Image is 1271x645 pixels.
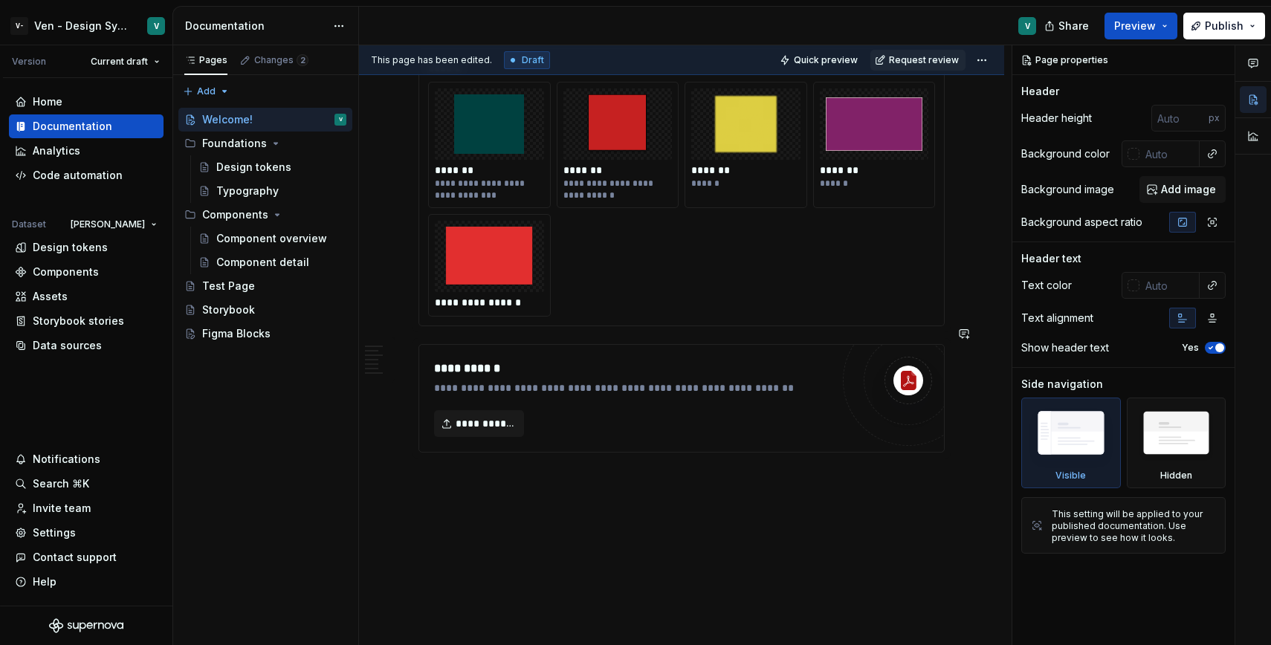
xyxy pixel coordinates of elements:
[1025,20,1030,32] div: V
[870,50,966,71] button: Request review
[178,132,352,155] div: Foundations
[1021,340,1109,355] div: Show header text
[1105,13,1177,39] button: Preview
[84,51,166,72] button: Current draft
[339,112,343,127] div: V
[9,472,164,496] button: Search ⌘K
[178,108,352,346] div: Page tree
[154,20,159,32] div: V
[33,143,80,158] div: Analytics
[9,163,164,187] a: Code automation
[178,298,352,322] a: Storybook
[202,207,268,222] div: Components
[197,85,216,97] span: Add
[12,218,46,230] div: Dataset
[254,54,308,66] div: Changes
[1021,84,1059,99] div: Header
[9,139,164,163] a: Analytics
[9,285,164,308] a: Assets
[9,496,164,520] a: Invite team
[193,155,352,179] a: Design tokens
[775,50,864,71] button: Quick preview
[1139,140,1200,167] input: Auto
[1161,182,1216,197] span: Add image
[178,322,352,346] a: Figma Blocks
[1021,398,1121,488] div: Visible
[202,279,255,294] div: Test Page
[202,112,253,127] div: Welcome!
[9,334,164,357] a: Data sources
[33,168,123,183] div: Code automation
[216,255,309,270] div: Component detail
[1021,377,1103,392] div: Side navigation
[1160,470,1192,482] div: Hidden
[33,338,102,353] div: Data sources
[33,265,99,279] div: Components
[9,236,164,259] a: Design tokens
[1021,278,1072,293] div: Text color
[178,81,234,102] button: Add
[1037,13,1099,39] button: Share
[33,452,100,467] div: Notifications
[33,240,108,255] div: Design tokens
[9,260,164,284] a: Components
[33,501,91,516] div: Invite team
[34,19,129,33] div: Ven - Design System Test
[202,302,255,317] div: Storybook
[9,545,164,569] button: Contact support
[9,521,164,545] a: Settings
[1205,19,1243,33] span: Publish
[1127,398,1226,488] div: Hidden
[1182,342,1199,354] label: Yes
[216,231,327,246] div: Component overview
[1021,146,1110,161] div: Background color
[216,184,279,198] div: Typography
[193,179,352,203] a: Typography
[91,56,148,68] span: Current draft
[33,476,89,491] div: Search ⌘K
[1021,111,1092,126] div: Header height
[64,214,164,235] button: [PERSON_NAME]
[1139,176,1226,203] button: Add image
[202,136,267,151] div: Foundations
[10,17,28,35] div: V-
[9,309,164,333] a: Storybook stories
[193,250,352,274] a: Component detail
[33,289,68,304] div: Assets
[297,54,308,66] span: 2
[1151,105,1209,132] input: Auto
[1114,19,1156,33] span: Preview
[202,326,271,341] div: Figma Blocks
[12,56,46,68] div: Version
[33,525,76,540] div: Settings
[1183,13,1265,39] button: Publish
[1021,215,1142,230] div: Background aspect ratio
[185,19,326,33] div: Documentation
[9,90,164,114] a: Home
[1139,272,1200,299] input: Auto
[1021,311,1093,325] div: Text alignment
[794,54,858,66] span: Quick preview
[33,550,117,565] div: Contact support
[1209,112,1220,124] p: px
[1021,182,1114,197] div: Background image
[504,51,550,69] div: Draft
[216,160,291,175] div: Design tokens
[49,618,123,633] svg: Supernova Logo
[1021,251,1081,266] div: Header text
[71,218,145,230] span: [PERSON_NAME]
[178,108,352,132] a: Welcome!V
[33,119,112,134] div: Documentation
[33,94,62,109] div: Home
[184,54,227,66] div: Pages
[9,114,164,138] a: Documentation
[1052,508,1216,544] div: This setting will be applied to your published documentation. Use preview to see how it looks.
[371,54,492,66] span: This page has been edited.
[889,54,959,66] span: Request review
[178,203,352,227] div: Components
[1058,19,1089,33] span: Share
[1055,470,1086,482] div: Visible
[33,314,124,328] div: Storybook stories
[178,274,352,298] a: Test Page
